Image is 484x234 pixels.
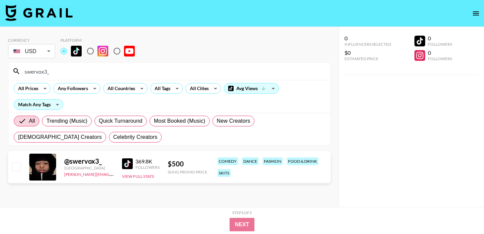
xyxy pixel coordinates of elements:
img: TikTok [122,158,133,169]
span: Celebrity Creators [113,133,158,141]
div: Match Any Tags [14,100,63,110]
img: Instagram [97,46,108,56]
div: Song Promo Price [168,169,207,174]
iframe: Drift Widget Chat Controller [450,200,476,226]
div: Step 1 of 2 [232,210,252,215]
div: All Cities [186,83,210,93]
div: 0 [345,35,391,42]
button: View Full Stats [122,174,154,179]
div: comedy [217,157,238,165]
a: [PERSON_NAME][EMAIL_ADDRESS][PERSON_NAME][DOMAIN_NAME] [64,170,196,177]
div: 0 [428,35,452,42]
button: open drawer [469,7,483,20]
div: food & drink [287,157,318,165]
span: Trending (Music) [46,117,87,125]
div: Influencers Selected [345,42,391,47]
div: $0 [345,49,391,56]
div: @ swervox3_ [64,157,114,165]
img: TikTok [71,46,82,56]
span: All [29,117,35,125]
div: skits [217,169,231,177]
div: Followers [135,165,160,170]
div: Any Followers [54,83,89,93]
div: Followers [428,42,452,47]
div: [GEOGRAPHIC_DATA] [64,165,114,170]
div: Avg Views [224,83,279,93]
div: fashion [263,157,283,165]
div: Estimated Price [345,56,391,61]
div: dance [242,157,258,165]
span: [DEMOGRAPHIC_DATA] Creators [18,133,102,141]
img: Grail Talent [5,5,73,21]
div: All Prices [14,83,40,93]
img: YouTube [124,46,135,56]
span: Quick Turnaround [99,117,143,125]
div: USD [9,45,54,57]
input: Search by User Name [21,66,326,77]
div: 0 [428,49,452,56]
div: All Tags [151,83,172,93]
span: Most Booked (Music) [154,117,205,125]
button: Next [230,218,255,231]
div: Followers [428,56,452,61]
div: Currency [8,38,55,43]
div: 369.8K [135,158,160,165]
div: All Countries [104,83,136,93]
span: New Creators [217,117,250,125]
div: Platform [61,38,140,43]
div: $ 500 [168,160,207,168]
